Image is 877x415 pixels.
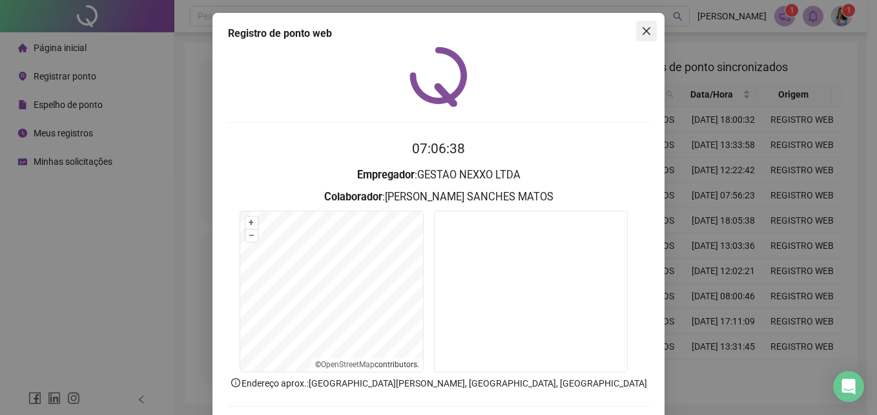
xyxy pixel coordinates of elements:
[412,141,465,156] time: 07:06:38
[245,217,258,229] button: +
[228,167,649,184] h3: : GESTAO NEXXO LTDA
[636,21,657,41] button: Close
[833,371,864,402] div: Open Intercom Messenger
[245,229,258,242] button: –
[324,191,382,203] strong: Colaborador
[228,189,649,206] h3: : [PERSON_NAME] SANCHES MATOS
[357,169,415,181] strong: Empregador
[315,360,419,369] li: © contributors.
[409,47,468,107] img: QRPoint
[321,360,375,369] a: OpenStreetMap
[228,26,649,41] div: Registro de ponto web
[228,376,649,390] p: Endereço aprox. : [GEOGRAPHIC_DATA][PERSON_NAME], [GEOGRAPHIC_DATA], [GEOGRAPHIC_DATA]
[641,26,652,36] span: close
[230,377,242,388] span: info-circle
